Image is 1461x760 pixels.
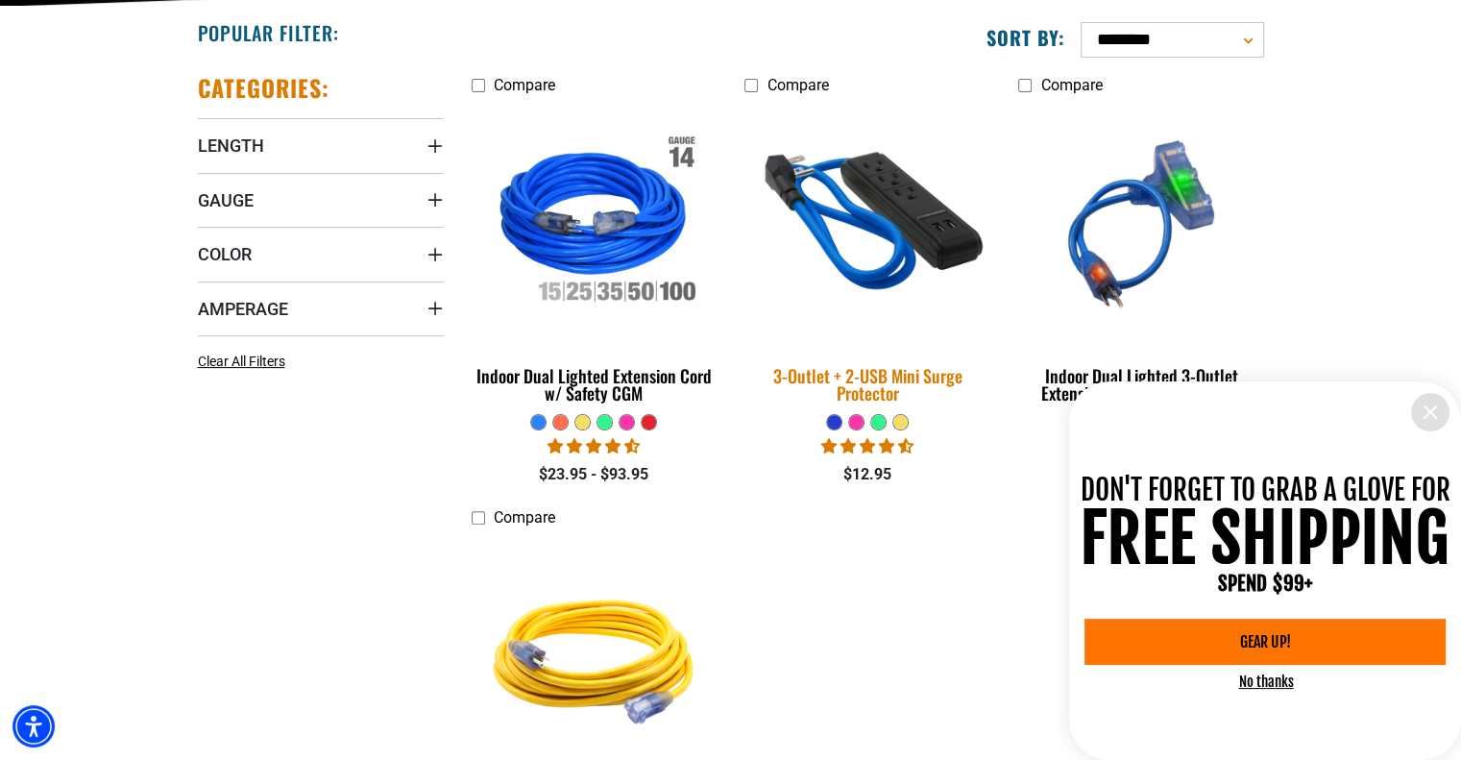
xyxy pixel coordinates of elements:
[548,437,640,455] span: 4.40 stars
[1040,76,1102,94] span: Compare
[198,118,443,172] summary: Length
[1018,104,1263,413] a: blue Indoor Dual Lighted 3-Outlet Extension Cord w/ Safety CGM
[1018,367,1263,402] div: Indoor Dual Lighted 3-Outlet Extension Cord w/ Safety CGM
[744,463,989,486] div: $12.95
[198,227,443,281] summary: Color
[198,173,443,227] summary: Gauge
[1081,473,1450,507] span: DON'T FORGET TO GRAB A GLOVE FOR
[473,113,715,334] img: Indoor Dual Lighted Extension Cord w/ Safety CGM
[1239,673,1294,691] button: No thanks
[198,354,285,369] span: Clear All Filters
[198,282,443,335] summary: Amperage
[1020,113,1262,334] img: blue
[1069,381,1461,760] div: information
[198,189,254,211] span: Gauge
[494,76,555,94] span: Compare
[12,705,55,748] div: Accessibility Menu
[733,101,1002,347] img: blue
[198,298,288,320] span: Amperage
[1239,634,1290,650] span: GEAR UP!
[986,25,1065,50] label: Sort by:
[198,20,339,45] h2: Popular Filter:
[767,76,828,94] span: Compare
[198,352,293,372] a: Clear All Filters
[1084,619,1445,665] a: GEAR UP!
[472,104,717,413] a: Indoor Dual Lighted Extension Cord w/ Safety CGM Indoor Dual Lighted Extension Cord w/ Safety CGM
[198,243,252,265] span: Color
[198,73,330,103] h2: Categories:
[472,367,717,402] div: Indoor Dual Lighted Extension Cord w/ Safety CGM
[198,135,264,157] span: Length
[1018,463,1263,486] div: $8.95 - $96.95
[821,437,913,455] span: 4.36 stars
[1411,393,1449,431] button: Close
[494,508,555,527] span: Compare
[1217,571,1312,596] span: SPEND $99+
[744,367,989,402] div: 3-Outlet + 2-USB Mini Surge Protector
[744,104,989,413] a: blue 3-Outlet + 2-USB Mini Surge Protector
[472,463,717,486] div: $23.95 - $93.95
[1081,498,1449,579] span: FREE SHIPPING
